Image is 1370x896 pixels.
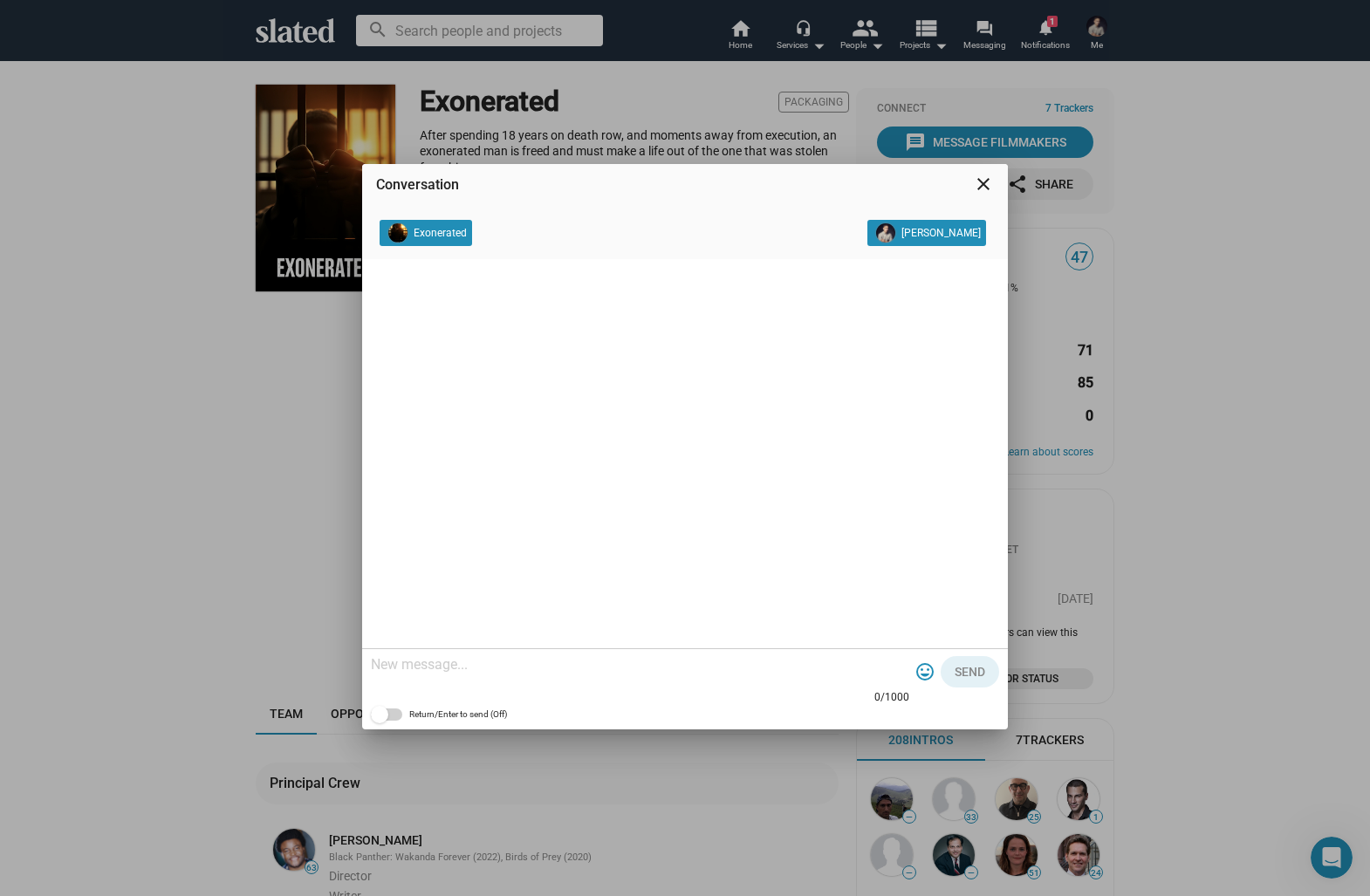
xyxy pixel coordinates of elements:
mat-icon: tag_faces [914,661,935,682]
span: Return/Enter to send (Off) [409,704,507,725]
mat-icon: close [973,174,994,195]
span: Send [955,656,985,687]
img: Kalen Eriksson [876,223,895,243]
mat-hint: 0/1000 [874,691,909,705]
span: Conversation [376,176,459,193]
span: [PERSON_NAME] [901,223,981,243]
button: Send [941,656,999,687]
